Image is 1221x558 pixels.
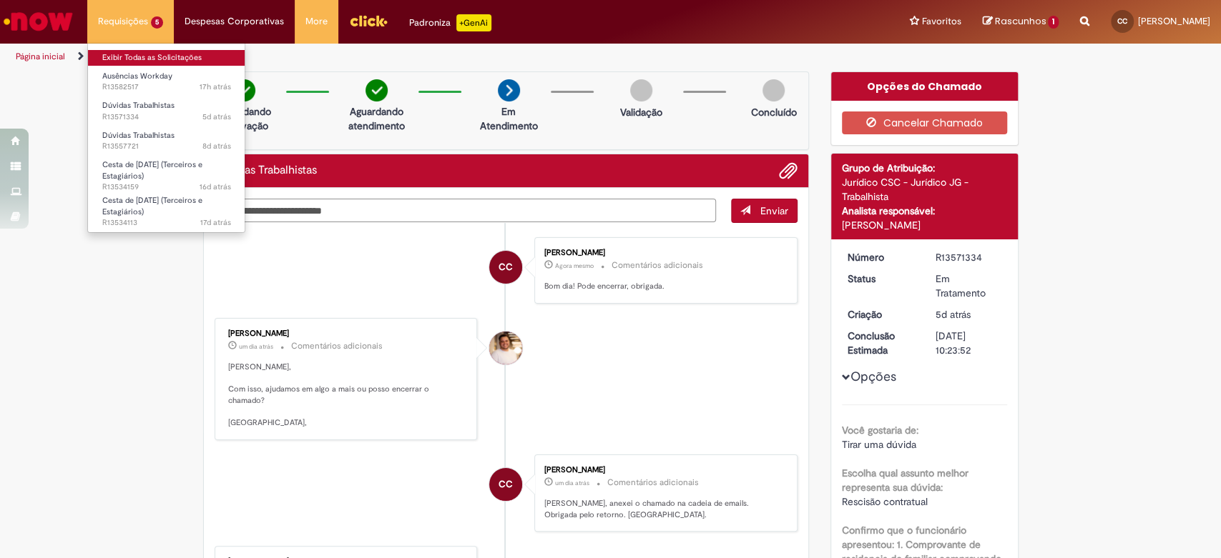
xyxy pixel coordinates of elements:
[544,249,783,257] div: [PERSON_NAME]
[620,105,662,119] p: Validação
[456,14,491,31] p: +GenAi
[936,307,1002,322] div: 26/09/2025 15:51:51
[202,141,231,151] span: 8d atrás
[936,250,1002,264] div: R13571334
[936,271,1002,300] div: Em Tratamento
[87,43,245,233] ul: Requisições
[750,105,796,119] p: Concluído
[102,195,202,217] span: Cesta de [DATE] (Terceiros e Estagiários)
[499,250,513,284] span: CC
[98,14,148,29] span: Requisições
[544,281,783,292] p: Bom dia! Pode encerrar, obrigada.
[837,329,925,357] dt: Conclusão Estimada
[842,438,916,451] span: Tirar uma dúvida
[202,141,231,151] time: 23/09/2025 09:26:59
[228,329,466,338] div: [PERSON_NAME]
[630,79,652,101] img: img-circle-grey.png
[239,342,273,351] time: 29/09/2025 18:29:57
[555,261,594,270] time: 01/10/2025 08:46:06
[837,271,925,286] dt: Status
[1048,16,1059,29] span: 1
[200,217,231,228] span: 17d atrás
[498,79,520,101] img: arrow-next.png
[555,479,589,487] span: um dia atrás
[842,467,969,494] b: Escolha qual assunto melhor representa sua dúvida:
[499,467,513,502] span: CC
[555,261,594,270] span: Agora mesmo
[16,51,65,62] a: Página inicial
[1,7,75,36] img: ServiceNow
[760,204,788,217] span: Enviar
[102,159,202,181] span: Cesta de [DATE] (Terceiros e Estagiários)
[88,50,245,66] a: Exibir Todas as Solicitações
[200,181,231,192] time: 15/09/2025 08:55:21
[994,14,1046,28] span: Rascunhos
[936,329,1002,357] div: [DATE] 10:23:52
[1138,15,1210,27] span: [PERSON_NAME]
[474,104,544,133] p: Em Atendimento
[842,495,928,508] span: Rescisão contratual
[202,111,231,122] time: 26/09/2025 15:51:53
[200,181,231,192] span: 16d atrás
[489,468,522,501] div: Caroline Alves Costa
[88,69,245,95] a: Aberto R13582517 : Ausências Workday
[342,104,411,133] p: Aguardando atendimento
[102,217,231,229] span: R13534113
[349,10,388,31] img: click_logo_yellow_360x200.png
[88,128,245,154] a: Aberto R13557721 : Dúvidas Trabalhistas
[11,44,803,70] ul: Trilhas de página
[202,111,231,122] span: 5d atrás
[88,193,245,224] a: Aberto R13534113 : Cesta de Natal (Terceiros e Estagiários)
[612,259,703,271] small: Comentários adicionais
[544,498,783,520] p: [PERSON_NAME], anexei o chamado na cadeia de emails. Obrigada pelo retorno. [GEOGRAPHIC_DATA].
[489,251,522,284] div: Caroline Alves Costa
[982,15,1059,29] a: Rascunhos
[102,81,231,93] span: R13582517
[544,466,783,474] div: [PERSON_NAME]
[185,14,284,29] span: Despesas Corporativas
[555,479,589,487] time: 29/09/2025 15:31:57
[102,130,175,141] span: Dúvidas Trabalhistas
[837,250,925,264] dt: Número
[842,175,1007,204] div: Jurídico CSC - Jurídico JG - Trabalhista
[921,14,961,29] span: Favoritos
[842,161,1007,175] div: Grupo de Atribuição:
[837,307,925,322] dt: Criação
[239,342,273,351] span: um dia atrás
[200,217,231,228] time: 15/09/2025 08:44:10
[102,141,231,152] span: R13557721
[762,79,785,101] img: img-circle-grey.png
[489,332,522,364] div: Davi Carlo Macedo Da Silva
[200,81,231,92] span: 17h atrás
[842,111,1007,134] button: Cancelar Chamado
[731,199,798,223] button: Enviar
[305,14,328,29] span: More
[88,157,245,188] a: Aberto R13534159 : Cesta de Natal (Terceiros e Estagiários)
[215,199,717,223] textarea: Digite sua mensagem aqui...
[936,308,971,321] time: 26/09/2025 15:51:51
[200,81,231,92] time: 30/09/2025 15:47:43
[842,424,918,437] b: Você gostaria de:
[228,362,466,429] p: [PERSON_NAME], Com isso, ajudamos em algo a mais ou posso encerrar o chamado? [GEOGRAPHIC_DATA],
[936,308,971,321] span: 5d atrás
[842,218,1007,232] div: [PERSON_NAME]
[779,161,798,180] button: Adicionar anexos
[607,477,699,489] small: Comentários adicionais
[291,340,383,352] small: Comentários adicionais
[1117,16,1127,26] span: CC
[215,164,317,177] h2: Dúvidas Trabalhistas Histórico de tíquete
[102,111,231,123] span: R13571334
[102,181,231,193] span: R13534159
[102,71,172,81] span: Ausências Workday
[151,16,163,29] span: 5
[409,14,491,31] div: Padroniza
[366,79,388,101] img: check-circle-green.png
[102,100,175,111] span: Dúvidas Trabalhistas
[831,72,1018,101] div: Opções do Chamado
[842,204,1007,218] div: Analista responsável:
[88,98,245,124] a: Aberto R13571334 : Dúvidas Trabalhistas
